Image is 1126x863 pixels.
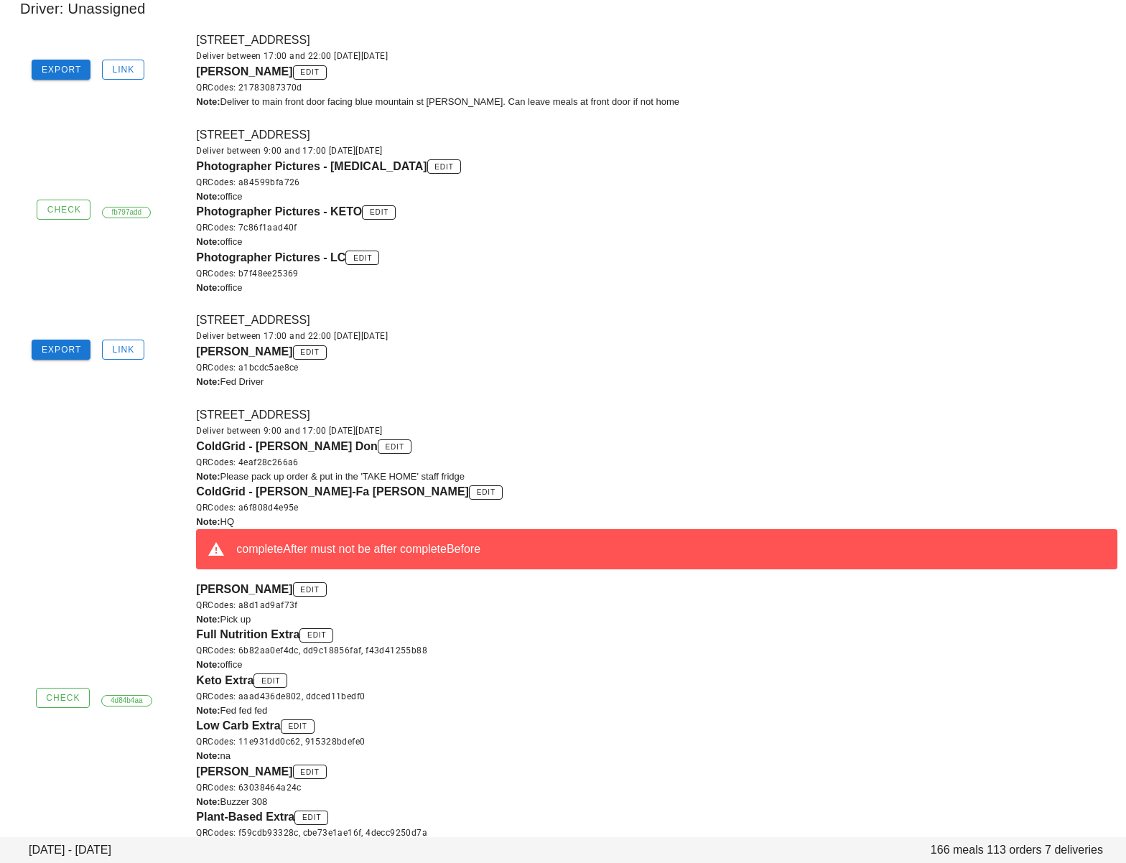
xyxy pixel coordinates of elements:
[196,191,220,202] b: Note:
[196,704,1117,718] div: Fed fed fed
[427,159,461,174] a: edit
[293,345,327,360] a: edit
[196,144,1117,158] div: Deliver between 9:00 and 17:00 [DATE][DATE]
[196,471,220,482] b: Note:
[196,251,345,263] span: Photographer Pictures - LC
[41,345,82,355] span: Export
[196,796,220,807] b: Note:
[32,60,90,80] button: Export
[385,443,404,451] span: edit
[32,340,90,360] button: Export
[41,65,82,75] span: Export
[281,719,315,734] a: edit
[196,612,1117,627] div: Pick up
[196,175,1117,190] div: QRCodes: a84599bfa726
[302,813,321,821] span: edit
[196,440,377,452] span: ColdGrid - [PERSON_NAME] Don
[196,470,1117,484] div: Please pack up order & put in the 'TAKE HOME' staff fridge
[196,674,253,686] span: Keto Extra
[196,236,220,247] b: Note:
[345,251,379,265] a: edit
[288,722,307,730] span: edit
[196,282,220,293] b: Note:
[196,160,427,172] span: Photographer Pictures - [MEDICAL_DATA]
[187,23,1126,118] div: [STREET_ADDRESS]
[196,95,1117,109] div: Deliver to main front door facing blue mountain st [PERSON_NAME]. Can leave meals at front door i...
[102,340,144,360] button: Link
[196,329,1117,343] div: Deliver between 17:00 and 22:00 [DATE][DATE]
[196,96,220,107] b: Note:
[307,631,326,639] span: edit
[111,345,134,355] span: Link
[196,765,292,778] span: [PERSON_NAME]
[196,705,220,716] b: Note:
[253,673,287,688] a: edit
[196,826,1117,840] div: QRCodes: f59cdb93328c, cbe73e1ae16f, 4decc9250d7a
[196,734,1117,749] div: QRCodes: 11e931dd0c62, 915328bdefe0
[37,200,90,220] button: Check
[196,583,292,595] span: [PERSON_NAME]
[196,235,1117,249] div: office
[196,749,1117,763] div: na
[196,780,1117,795] div: QRCodes: 63038464a24c
[196,515,1117,529] div: HQ
[196,811,294,823] span: Plant-Based Extra
[196,485,469,498] span: ColdGrid - [PERSON_NAME]-Fa [PERSON_NAME]
[196,424,1117,438] div: Deliver between 9:00 and 17:00 [DATE][DATE]
[293,65,327,80] a: edit
[378,439,411,454] a: edit
[261,677,280,685] span: edit
[187,303,1126,398] div: [STREET_ADDRESS]
[196,375,1117,389] div: Fed Driver
[196,190,1117,204] div: office
[476,488,495,496] span: edit
[434,163,453,171] span: edit
[293,582,327,597] a: edit
[111,696,143,706] span: 4d84b4aa
[196,376,220,387] b: Note:
[299,586,319,594] span: edit
[196,598,1117,612] div: QRCodes: a8d1ad9af73f
[294,811,328,825] a: edit
[196,80,1117,95] div: QRCodes: 21783087370d
[196,281,1117,295] div: office
[369,208,388,216] span: edit
[111,207,141,218] span: fb797add
[187,118,1126,304] div: [STREET_ADDRESS]
[196,266,1117,281] div: QRCodes: b7f48ee25369
[299,768,319,776] span: edit
[469,485,503,500] a: edit
[196,719,280,732] span: Low Carb Extra
[293,765,327,779] a: edit
[196,500,1117,515] div: QRCodes: a6f808d4e95e
[47,205,81,215] span: Check
[196,205,362,218] span: Photographer Pictures - KETO
[196,795,1117,809] div: Buzzer 308
[196,659,220,670] b: Note:
[196,360,1117,375] div: QRCodes: a1bcdc5ae8ce
[196,750,220,761] b: Note:
[196,689,1117,704] div: QRCodes: aaad436de802, ddced11bedf0
[353,254,372,262] span: edit
[196,516,220,527] b: Note:
[111,65,134,75] span: Link
[196,65,292,78] span: [PERSON_NAME]
[299,628,333,643] a: edit
[36,688,90,708] button: Check
[196,628,299,640] span: Full Nutrition Extra
[299,348,319,356] span: edit
[196,643,1117,658] div: QRCodes: 6b82aa0ef4dc, dd9c18856faf, f43d41255b88
[196,345,292,358] span: [PERSON_NAME]
[45,693,80,703] span: Check
[362,205,396,220] a: edit
[196,49,1117,63] div: Deliver between 17:00 and 22:00 [DATE][DATE]
[196,658,1117,672] div: office
[196,614,220,625] b: Note:
[236,541,1106,558] div: completeAfter must not be after completeBefore
[196,455,1117,470] div: QRCodes: 4eaf28c266a6
[102,60,144,80] button: Link
[299,68,319,76] span: edit
[196,220,1117,235] div: QRCodes: 7c86f1aad40f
